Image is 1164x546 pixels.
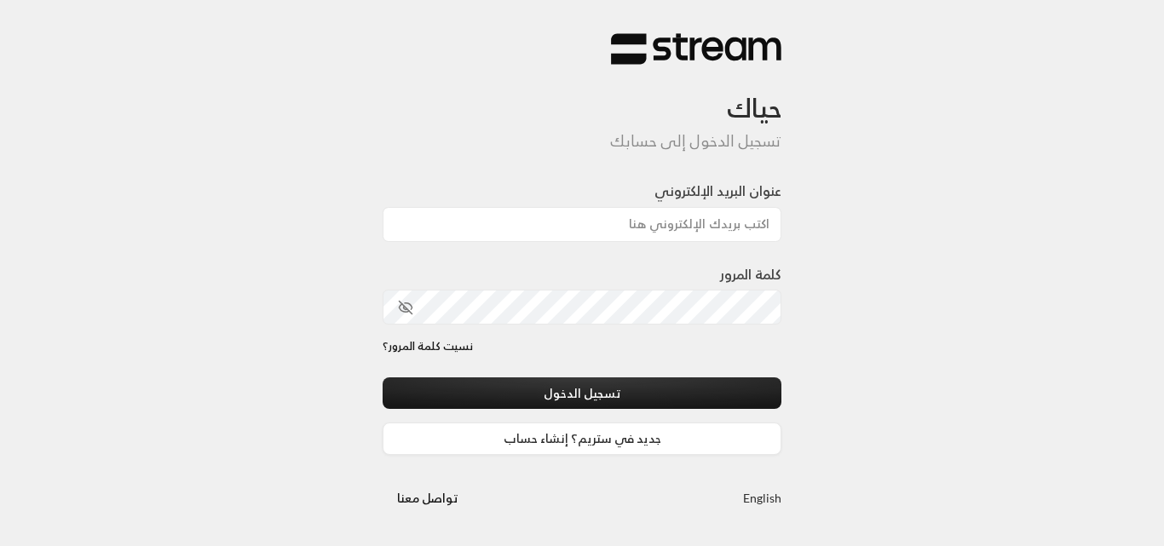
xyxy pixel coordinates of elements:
h5: تسجيل الدخول إلى حسابك [383,132,781,151]
label: كلمة المرور [720,264,781,284]
label: عنوان البريد الإلكتروني [654,181,781,201]
button: toggle password visibility [391,293,420,322]
button: تسجيل الدخول [383,377,781,409]
button: تواصل معنا [383,482,472,514]
a: تواصل معنا [383,487,472,509]
input: اكتب بريدك الإلكتروني هنا [383,207,781,242]
img: Stream Logo [611,32,781,66]
a: نسيت كلمة المرور؟ [383,338,473,355]
a: جديد في ستريم؟ إنشاء حساب [383,422,781,454]
a: English [743,482,781,514]
h3: حياك [383,66,781,124]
